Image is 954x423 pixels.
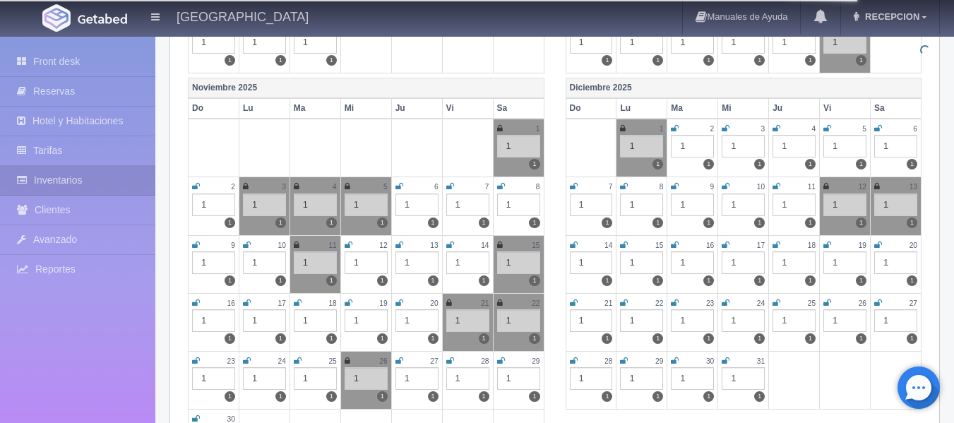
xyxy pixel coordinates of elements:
label: 1 [275,391,286,402]
label: 1 [529,218,539,228]
div: 1 [722,251,765,274]
div: 1 [874,251,917,274]
small: 24 [278,357,286,365]
small: 17 [757,242,765,249]
div: 1 [243,309,286,332]
label: 1 [805,218,816,228]
small: 30 [227,415,235,423]
div: 1 [620,135,663,157]
small: 31 [757,357,765,365]
div: 1 [874,135,917,157]
div: 1 [874,193,917,216]
div: 1 [874,309,917,332]
div: 1 [620,31,663,54]
label: 1 [225,55,235,66]
div: 1 [570,251,613,274]
label: 1 [856,218,866,228]
small: 16 [706,242,714,249]
label: 1 [754,275,765,286]
label: 1 [652,218,663,228]
th: Mi [340,98,391,119]
div: 1 [395,193,439,216]
small: 21 [481,299,489,307]
th: Ma [290,98,340,119]
small: 8 [536,183,540,191]
small: 30 [706,357,714,365]
label: 1 [602,333,612,344]
div: 1 [773,31,816,54]
div: 1 [497,367,540,390]
th: Vi [442,98,493,119]
label: 1 [602,218,612,228]
div: 1 [395,367,439,390]
label: 1 [479,275,489,286]
label: 1 [326,333,337,344]
small: 28 [604,357,612,365]
small: 26 [379,357,387,365]
div: 1 [345,251,388,274]
label: 1 [907,218,917,228]
div: 1 [722,135,765,157]
div: 1 [671,251,714,274]
label: 1 [856,275,866,286]
small: 2 [231,183,235,191]
label: 1 [602,275,612,286]
label: 1 [225,333,235,344]
div: 1 [446,367,489,390]
small: 12 [379,242,387,249]
label: 1 [805,275,816,286]
div: 1 [294,367,337,390]
div: 1 [345,367,388,390]
small: 1 [536,125,540,133]
div: 1 [722,31,765,54]
label: 1 [805,55,816,66]
small: 10 [278,242,286,249]
th: Ju [769,98,820,119]
div: 1 [620,367,663,390]
small: 29 [532,357,539,365]
small: 1 [660,125,664,133]
th: Ma [667,98,718,119]
th: Lu [239,98,290,119]
div: 1 [620,309,663,332]
label: 1 [275,275,286,286]
label: 1 [225,218,235,228]
label: 1 [377,218,388,228]
small: 13 [430,242,438,249]
label: 1 [326,275,337,286]
th: Diciembre 2025 [566,78,922,98]
small: 18 [808,242,816,249]
small: 3 [282,183,286,191]
small: 4 [811,125,816,133]
div: 1 [671,31,714,54]
th: Do [566,98,616,119]
label: 1 [907,275,917,286]
label: 1 [703,333,714,344]
label: 1 [602,55,612,66]
div: 1 [192,251,235,274]
div: 1 [243,193,286,216]
small: 14 [481,242,489,249]
label: 1 [652,275,663,286]
label: 1 [754,159,765,169]
small: 28 [481,357,489,365]
label: 1 [377,333,388,344]
small: 26 [859,299,866,307]
th: Sa [493,98,544,119]
label: 1 [703,159,714,169]
label: 1 [703,275,714,286]
small: 3 [761,125,765,133]
small: 22 [532,299,539,307]
small: 19 [859,242,866,249]
img: Getabed [42,4,71,32]
label: 1 [754,391,765,402]
div: 1 [671,367,714,390]
div: 1 [497,251,540,274]
div: 1 [192,193,235,216]
div: 1 [497,193,540,216]
label: 1 [856,333,866,344]
div: 1 [446,309,489,332]
label: 1 [529,275,539,286]
div: 1 [722,309,765,332]
div: 1 [446,251,489,274]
